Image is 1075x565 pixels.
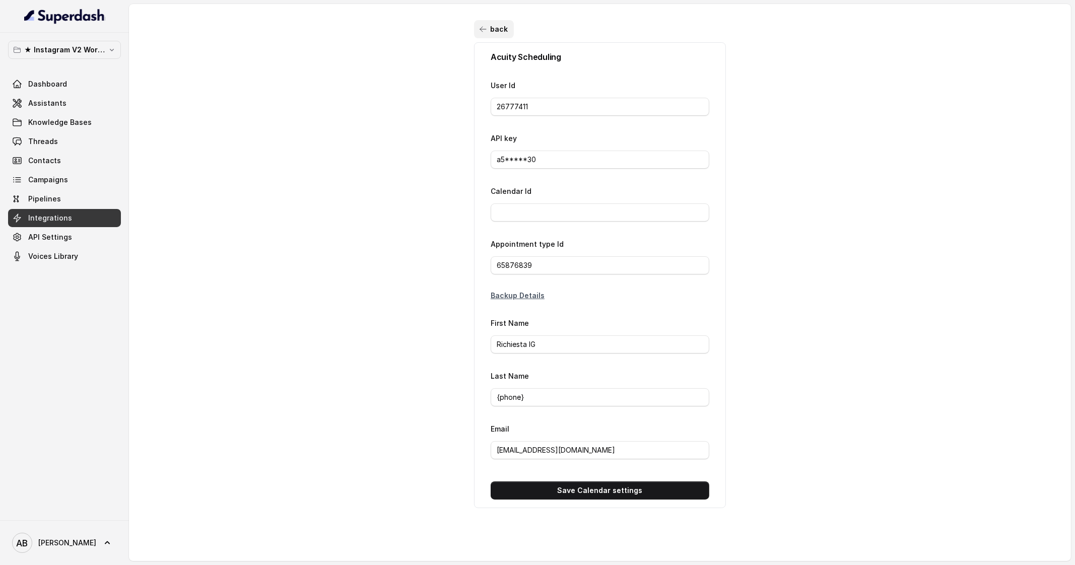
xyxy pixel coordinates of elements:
[24,8,105,24] img: light.svg
[491,51,709,63] h3: Acuity Scheduling
[491,134,517,143] label: API key
[28,79,67,89] span: Dashboard
[491,291,709,301] p: Backup Details
[491,319,529,327] label: First Name
[28,136,58,147] span: Threads
[491,481,709,500] button: Save Calendar settings
[8,152,121,170] a: Contacts
[8,41,121,59] button: ★ Instagram V2 Workspace
[8,247,121,265] a: Voices Library
[28,251,78,261] span: Voices Library
[8,113,121,131] a: Knowledge Bases
[28,117,92,127] span: Knowledge Bases
[28,232,72,242] span: API Settings
[28,156,61,166] span: Contacts
[491,81,515,90] label: User Id
[38,538,96,548] span: [PERSON_NAME]
[8,94,121,112] a: Assistants
[17,538,28,548] text: AB
[28,98,66,108] span: Assistants
[8,171,121,189] a: Campaigns
[8,75,121,93] a: Dashboard
[491,372,529,380] label: Last Name
[8,132,121,151] a: Threads
[491,425,509,433] label: Email
[474,20,514,38] button: back
[28,213,72,223] span: Integrations
[8,529,121,557] a: [PERSON_NAME]
[8,228,121,246] a: API Settings
[8,209,121,227] a: Integrations
[491,240,564,248] label: Appointment type Id
[491,187,531,195] label: Calendar Id
[28,175,68,185] span: Campaigns
[28,194,61,204] span: Pipelines
[8,190,121,208] a: Pipelines
[24,44,105,56] p: ★ Instagram V2 Workspace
